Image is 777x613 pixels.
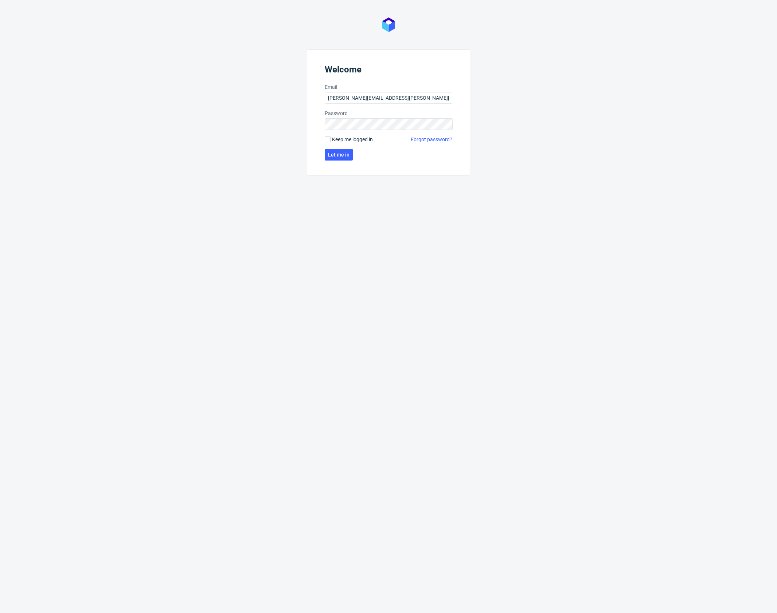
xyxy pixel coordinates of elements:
[332,136,373,143] span: Keep me logged in
[325,83,452,91] label: Email
[325,149,353,161] button: Let me in
[411,136,452,143] a: Forgot password?
[325,92,452,104] input: you@youremail.com
[328,152,350,157] span: Let me in
[325,64,452,78] header: Welcome
[325,110,452,117] label: Password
